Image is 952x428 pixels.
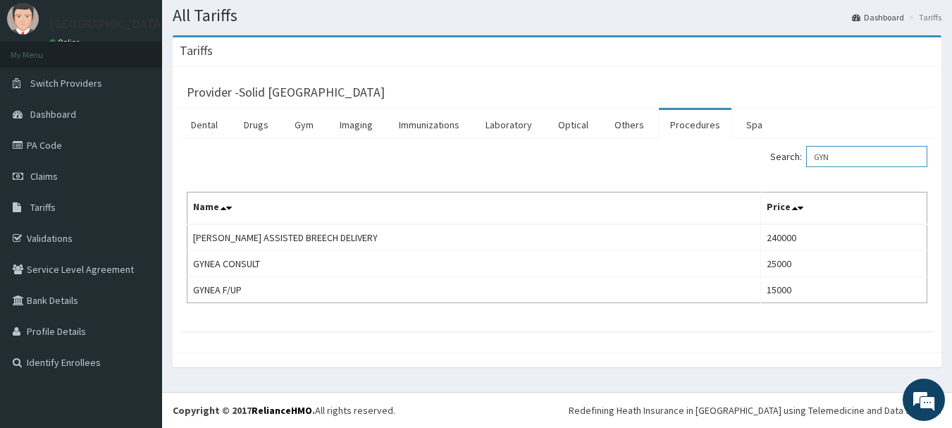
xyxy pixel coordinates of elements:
[49,37,83,47] a: Online
[760,192,927,225] th: Price
[760,224,927,251] td: 240000
[180,44,213,57] h3: Tariffs
[26,71,57,106] img: d_794563401_company_1708531726252_794563401
[852,11,904,23] a: Dashboard
[30,170,58,183] span: Claims
[187,192,761,225] th: Name
[73,79,237,97] div: Chat with us now
[162,392,952,428] footer: All rights reserved.
[187,251,761,277] td: GYNEA CONSULT
[187,86,385,99] h3: Provider - Solid [GEOGRAPHIC_DATA]
[252,404,312,417] a: RelianceHMO
[173,404,315,417] strong: Copyright © 2017 .
[569,403,941,417] div: Redefining Heath Insurance in [GEOGRAPHIC_DATA] using Telemedicine and Data Science!
[760,277,927,303] td: 15000
[770,146,927,167] label: Search:
[547,110,600,140] a: Optical
[233,110,280,140] a: Drugs
[187,277,761,303] td: GYNEA F/UP
[82,126,194,268] span: We're online!
[659,110,731,140] a: Procedures
[173,6,941,25] h1: All Tariffs
[283,110,325,140] a: Gym
[760,251,927,277] td: 25000
[30,201,56,214] span: Tariffs
[231,7,265,41] div: Minimize live chat window
[328,110,384,140] a: Imaging
[7,281,268,331] textarea: Type your message and hit 'Enter'
[180,110,229,140] a: Dental
[388,110,471,140] a: Immunizations
[187,224,761,251] td: [PERSON_NAME] ASSISTED BREECH DELIVERY
[49,18,166,30] p: [GEOGRAPHIC_DATA]
[603,110,655,140] a: Others
[806,146,927,167] input: Search:
[30,108,76,121] span: Dashboard
[905,11,941,23] li: Tariffs
[30,77,102,90] span: Switch Providers
[7,3,39,35] img: User Image
[735,110,774,140] a: Spa
[474,110,543,140] a: Laboratory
